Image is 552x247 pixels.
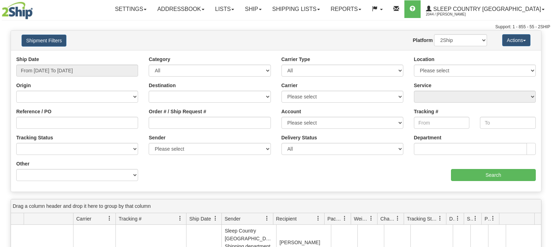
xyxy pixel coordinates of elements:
[149,56,170,63] label: Category
[119,215,142,222] span: Tracking #
[414,82,432,89] label: Service
[414,117,470,129] input: From
[426,11,479,18] span: 2044 / [PERSON_NAME]
[281,108,301,115] label: Account
[469,212,481,224] a: Shipment Issues filter column settings
[421,0,550,18] a: Sleep Country [GEOGRAPHIC_DATA] 2044 / [PERSON_NAME]
[174,212,186,224] a: Tracking # filter column settings
[449,215,455,222] span: Delivery Status
[451,169,536,181] input: Search
[327,215,342,222] span: Packages
[502,34,530,46] button: Actions
[16,108,52,115] label: Reference / PO
[414,108,438,115] label: Tracking #
[413,37,433,44] label: Platform
[281,82,298,89] label: Carrier
[109,0,152,18] a: Settings
[480,117,536,129] input: To
[261,212,273,224] a: Sender filter column settings
[11,199,541,213] div: grid grouping header
[152,0,210,18] a: Addressbook
[103,212,115,224] a: Carrier filter column settings
[452,212,464,224] a: Delivery Status filter column settings
[209,212,221,224] a: Ship Date filter column settings
[467,215,473,222] span: Shipment Issues
[414,134,441,141] label: Department
[2,2,33,19] img: logo2044.jpg
[536,88,551,159] iframe: chat widget
[414,56,434,63] label: Location
[354,215,369,222] span: Weight
[239,0,267,18] a: Ship
[380,215,395,222] span: Charge
[16,134,53,141] label: Tracking Status
[432,6,541,12] span: Sleep Country [GEOGRAPHIC_DATA]
[2,24,550,30] div: Support: 1 - 855 - 55 - 2SHIP
[487,212,499,224] a: Pickup Status filter column settings
[339,212,351,224] a: Packages filter column settings
[149,134,165,141] label: Sender
[434,212,446,224] a: Tracking Status filter column settings
[149,82,176,89] label: Destination
[210,0,239,18] a: Lists
[392,212,404,224] a: Charge filter column settings
[189,215,211,222] span: Ship Date
[225,215,241,222] span: Sender
[267,0,325,18] a: Shipping lists
[407,215,438,222] span: Tracking Status
[276,215,297,222] span: Recipient
[16,56,39,63] label: Ship Date
[485,215,491,222] span: Pickup Status
[76,215,91,222] span: Carrier
[149,108,206,115] label: Order # / Ship Request #
[312,212,324,224] a: Recipient filter column settings
[281,134,317,141] label: Delivery Status
[281,56,310,63] label: Carrier Type
[325,0,367,18] a: Reports
[16,82,31,89] label: Origin
[22,35,66,47] button: Shipment Filters
[16,160,29,167] label: Other
[365,212,377,224] a: Weight filter column settings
